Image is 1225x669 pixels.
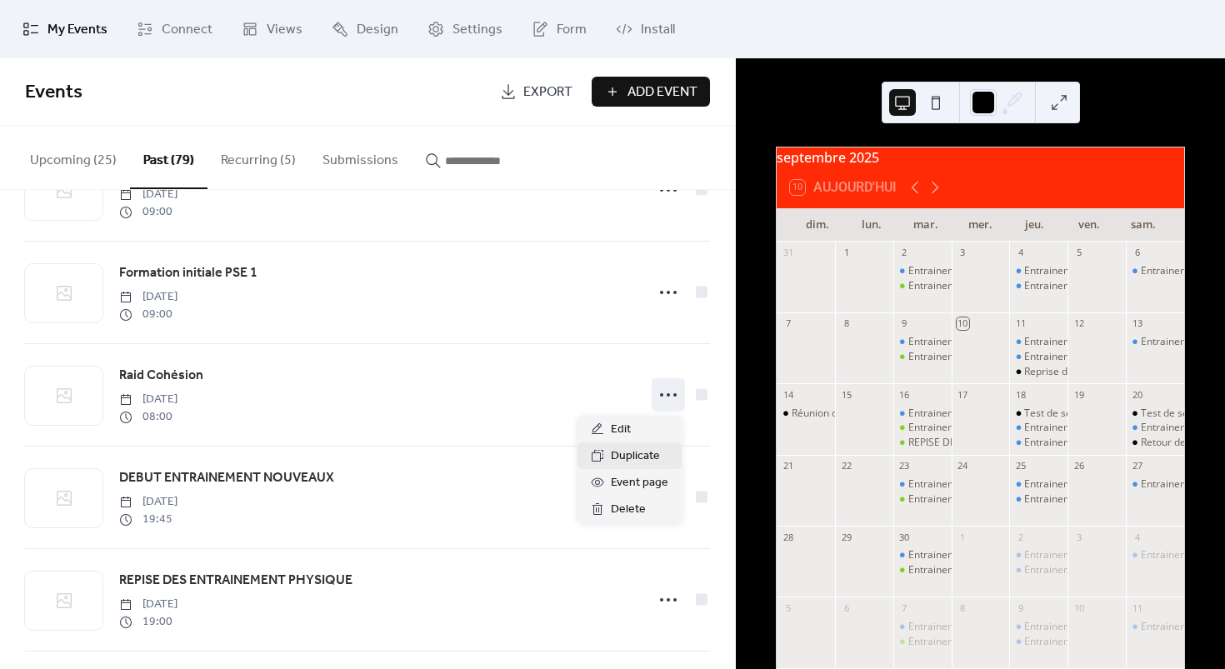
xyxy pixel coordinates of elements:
[1126,548,1184,562] div: Entrainement piscine Babylone
[119,306,177,323] span: 09:00
[898,317,911,330] div: 9
[162,20,212,40] span: Connect
[415,7,515,52] a: Settings
[1072,460,1085,472] div: 26
[908,436,1091,450] div: REPISE DES ENTRAINEMENT PHYSIQUE
[893,264,952,278] div: Entrainement St-Amand
[1007,208,1062,242] div: jeu.
[1009,620,1067,634] div: Entrainement St-Amand
[840,460,852,472] div: 22
[119,613,177,631] span: 19:00
[908,477,1020,492] div: Entrainement St-Amand
[1131,531,1143,543] div: 4
[1072,388,1085,401] div: 19
[1126,335,1184,349] div: Entrainement piscine Babylone
[1009,635,1067,649] div: Entrainement piscine Babylone
[119,468,334,488] span: DEBUT ENTRAINEMENT NOUVEAUX
[1024,635,1168,649] div: Entrainement piscine Babylone
[1072,317,1085,330] div: 12
[953,208,1007,242] div: mer.
[782,388,794,401] div: 14
[1024,350,1168,364] div: Entrainement piscine Babylone
[1126,436,1184,450] div: Retour des EPI
[908,350,1016,364] div: Entrainement physique
[1131,602,1143,614] div: 11
[782,531,794,543] div: 28
[119,493,177,511] span: [DATE]
[777,407,835,421] div: Réunion d'information
[603,7,687,52] a: Install
[893,563,952,577] div: Entrainement physique
[592,77,710,107] a: Add Event
[908,407,1020,421] div: Entrainement St-Amand
[893,335,952,349] div: Entrainement St-Amand
[1009,492,1067,507] div: Entrainement piscine Babylone
[908,548,1020,562] div: Entrainement St-Amand
[1009,279,1067,293] div: Entrainement piscine Babylone
[1014,602,1027,614] div: 9
[898,602,911,614] div: 7
[893,279,952,293] div: Entrainement physique
[899,208,953,242] div: mar.
[893,548,952,562] div: Entrainement St-Amand
[119,186,177,203] span: [DATE]
[840,247,852,259] div: 1
[782,317,794,330] div: 7
[908,421,1016,435] div: Entrainement physique
[10,7,120,52] a: My Events
[1009,477,1067,492] div: Entrainement St-Amand
[641,20,675,40] span: Install
[957,317,969,330] div: 10
[452,20,502,40] span: Settings
[47,20,107,40] span: My Events
[840,388,852,401] div: 15
[908,492,1016,507] div: Entrainement physique
[792,407,894,421] div: Réunion d'information
[908,635,1016,649] div: Entrainement physique
[1009,335,1067,349] div: Entrainement St-Amand
[1009,563,1067,577] div: Entrainement piscine Babylone
[1131,317,1143,330] div: 13
[898,460,911,472] div: 23
[319,7,411,52] a: Design
[557,20,587,40] span: Form
[1009,350,1067,364] div: Entrainement piscine Babylone
[908,279,1016,293] div: Entrainement physique
[893,350,952,364] div: Entrainement physique
[1014,531,1027,543] div: 2
[1072,602,1085,614] div: 10
[790,208,844,242] div: dim.
[1024,563,1168,577] div: Entrainement piscine Babylone
[1024,477,1136,492] div: Entrainement St-Amand
[1117,208,1171,242] div: sam.
[957,388,969,401] div: 17
[957,460,969,472] div: 24
[893,477,952,492] div: Entrainement St-Amand
[523,82,572,102] span: Export
[908,264,1020,278] div: Entrainement St-Amand
[1126,421,1184,435] div: Entrainement piscine Babylone
[1009,548,1067,562] div: Entrainement St-Amand
[1131,247,1143,259] div: 6
[1009,407,1067,421] div: Test de sélection
[267,20,302,40] span: Views
[119,571,352,591] span: REPISE DES ENTRAINEMENT PHYSIQUE
[119,467,334,489] a: DEBUT ENTRAINEMENT NOUVEAUX
[1126,477,1184,492] div: Entrainement piscine Babylone
[1131,460,1143,472] div: 27
[1014,388,1027,401] div: 18
[119,365,203,387] a: Raid Cohésion
[1131,388,1143,401] div: 20
[1024,492,1168,507] div: Entrainement piscine Babylone
[119,263,257,283] span: Formation initiale PSE 1
[207,126,309,187] button: Recurring (5)
[840,317,852,330] div: 8
[1141,407,1219,421] div: Test de sélection
[1014,317,1027,330] div: 11
[119,366,203,386] span: Raid Cohésion
[119,262,257,284] a: Formation initiale PSE 1
[1014,460,1027,472] div: 25
[782,602,794,614] div: 5
[1126,264,1184,278] div: Entrainement piscine Babylone
[1024,436,1168,450] div: Entrainement piscine Babylone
